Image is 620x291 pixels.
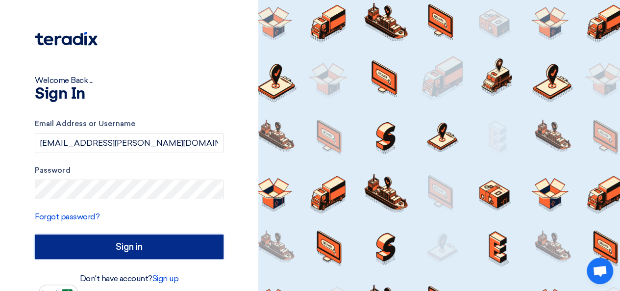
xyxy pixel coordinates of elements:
[35,235,223,259] input: Sign in
[35,86,223,102] h1: Sign In
[35,32,98,46] img: Teradix logo
[35,273,223,285] div: Don't have account?
[587,258,613,284] div: Open chat
[35,133,223,153] input: Enter your business email or username
[35,118,223,130] label: Email Address or Username
[35,212,99,221] a: Forgot password?
[35,165,223,176] label: Password
[152,274,179,283] a: Sign up
[35,75,223,86] div: Welcome Back ...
